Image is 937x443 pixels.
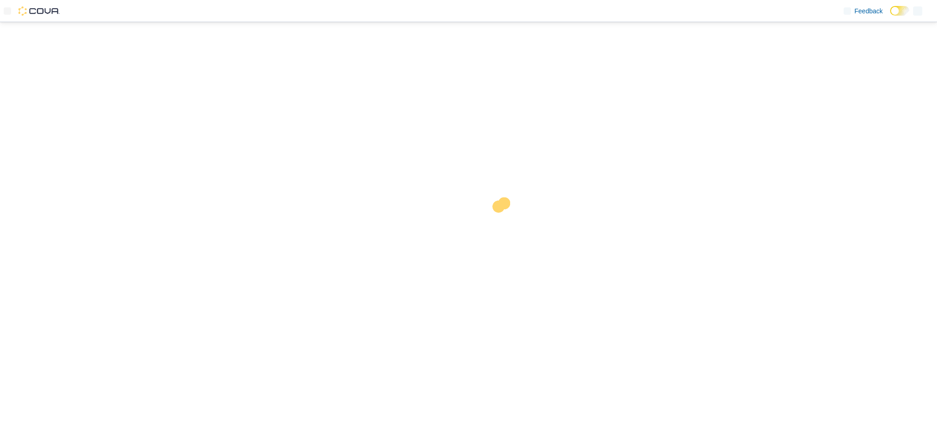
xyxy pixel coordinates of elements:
span: Feedback [855,6,883,16]
a: Feedback [840,2,886,20]
img: Cova [18,6,60,16]
img: cova-loader [469,190,538,259]
input: Dark Mode [890,6,909,16]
